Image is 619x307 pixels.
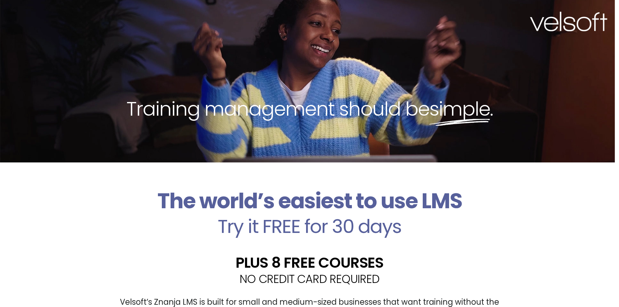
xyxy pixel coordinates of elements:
[108,188,511,214] h2: The world’s easiest to use LMS
[108,255,511,270] h2: PLUS 8 FREE COURSES
[108,217,511,236] h2: Try it FREE for 30 days
[429,95,490,122] span: simple
[12,96,607,122] h2: Training management should be .
[108,273,511,285] h2: NO CREDIT CARD REQUIRED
